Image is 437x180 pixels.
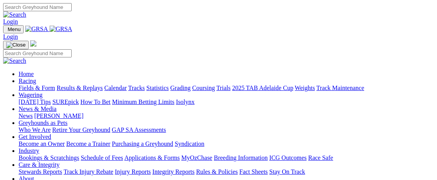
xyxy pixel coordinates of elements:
[19,71,34,77] a: Home
[104,85,127,91] a: Calendar
[19,154,79,161] a: Bookings & Scratchings
[128,85,145,91] a: Tracks
[3,49,72,57] input: Search
[19,106,57,112] a: News & Media
[19,112,33,119] a: News
[214,154,268,161] a: Breeding Information
[19,140,65,147] a: Become an Owner
[175,140,204,147] a: Syndication
[112,126,166,133] a: GAP SA Assessments
[152,168,194,175] a: Integrity Reports
[50,26,72,33] img: GRSA
[112,140,173,147] a: Purchasing a Greyhound
[317,85,364,91] a: Track Maintenance
[19,99,51,105] a: [DATE] Tips
[308,154,333,161] a: Race Safe
[112,99,174,105] a: Minimum Betting Limits
[34,112,83,119] a: [PERSON_NAME]
[3,25,24,33] button: Toggle navigation
[3,41,29,49] button: Toggle navigation
[19,119,67,126] a: Greyhounds as Pets
[3,11,26,18] img: Search
[115,168,151,175] a: Injury Reports
[3,33,18,40] a: Login
[8,26,21,32] span: Menu
[52,126,110,133] a: Retire Your Greyhound
[19,85,434,92] div: Racing
[3,18,18,25] a: Login
[30,40,36,47] img: logo-grsa-white.png
[170,85,191,91] a: Grading
[81,99,111,105] a: How To Bet
[232,85,293,91] a: 2025 TAB Adelaide Cup
[269,168,305,175] a: Stay On Track
[66,140,110,147] a: Become a Trainer
[19,126,434,133] div: Greyhounds as Pets
[19,147,39,154] a: Industry
[19,99,434,106] div: Wagering
[57,85,103,91] a: Results & Replays
[25,26,48,33] img: GRSA
[19,154,434,161] div: Industry
[295,85,315,91] a: Weights
[19,92,43,98] a: Wagering
[81,154,123,161] a: Schedule of Fees
[181,154,212,161] a: MyOzChase
[64,168,113,175] a: Track Injury Rebate
[19,85,55,91] a: Fields & Form
[3,57,26,64] img: Search
[192,85,215,91] a: Coursing
[176,99,194,105] a: Isolynx
[146,85,169,91] a: Statistics
[3,3,72,11] input: Search
[19,126,51,133] a: Who We Are
[124,154,180,161] a: Applications & Forms
[216,85,231,91] a: Trials
[6,42,26,48] img: Close
[19,78,36,84] a: Racing
[239,168,268,175] a: Fact Sheets
[19,112,434,119] div: News & Media
[19,161,60,168] a: Care & Integrity
[19,140,434,147] div: Get Involved
[19,168,62,175] a: Stewards Reports
[19,133,51,140] a: Get Involved
[19,168,434,175] div: Care & Integrity
[196,168,238,175] a: Rules & Policies
[269,154,306,161] a: ICG Outcomes
[52,99,79,105] a: SUREpick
